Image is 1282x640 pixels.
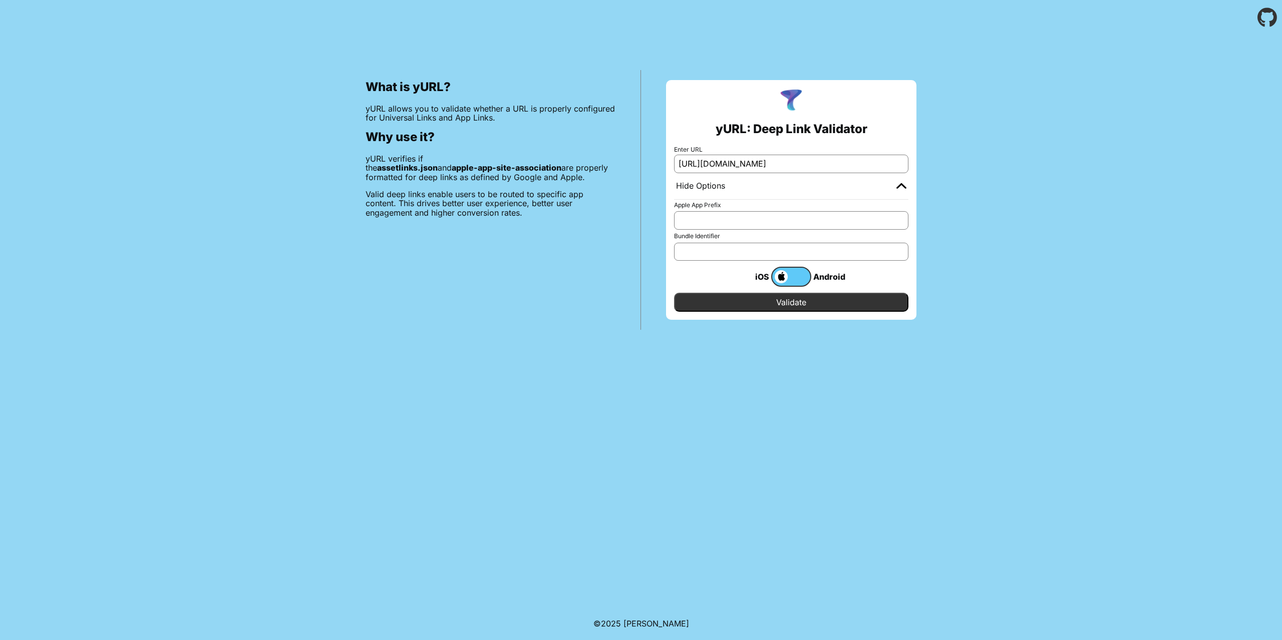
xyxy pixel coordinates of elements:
[366,80,615,94] h2: What is yURL?
[366,190,615,217] p: Valid deep links enable users to be routed to specific app content. This drives better user exper...
[811,270,851,283] div: Android
[366,154,615,182] p: yURL verifies if the and are properly formatted for deep links as defined by Google and Apple.
[716,122,867,136] h2: yURL: Deep Link Validator
[593,607,689,640] footer: ©
[674,293,908,312] input: Validate
[623,618,689,628] a: Michael Ibragimchayev's Personal Site
[676,181,725,191] div: Hide Options
[452,163,561,173] b: apple-app-site-association
[778,88,804,114] img: yURL Logo
[366,130,615,144] h2: Why use it?
[366,104,615,123] p: yURL allows you to validate whether a URL is properly configured for Universal Links and App Links.
[896,183,906,189] img: chevron
[377,163,438,173] b: assetlinks.json
[674,233,908,240] label: Bundle Identifier
[674,155,908,173] input: e.g. https://app.chayev.com/xyx
[601,618,621,628] span: 2025
[731,270,771,283] div: iOS
[674,146,908,153] label: Enter URL
[674,202,908,209] label: Apple App Prefix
